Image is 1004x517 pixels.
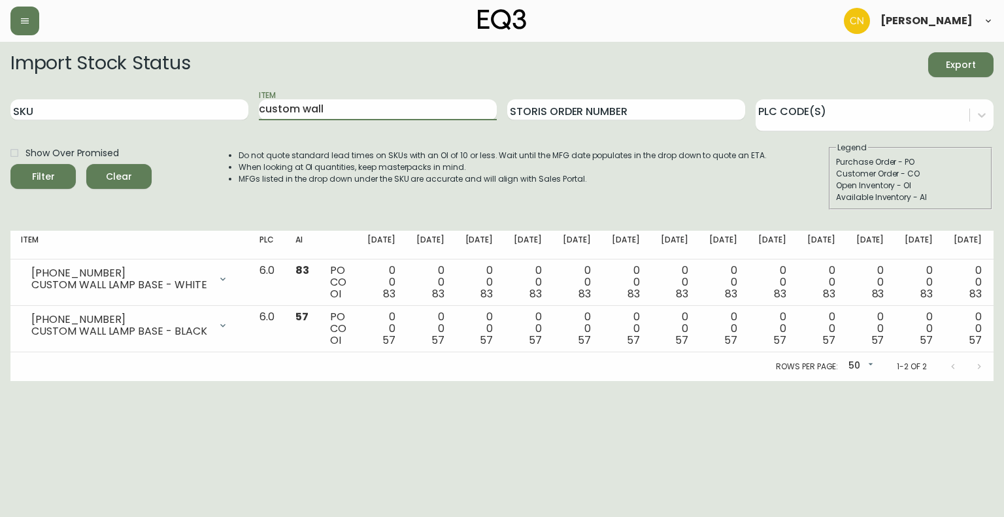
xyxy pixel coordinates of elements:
div: 0 0 [367,265,395,300]
th: [DATE] [552,231,601,259]
th: [DATE] [894,231,943,259]
span: Show Over Promised [25,146,119,160]
span: 83 [872,286,884,301]
img: c84cfeac70e636aa0953565b6890594c [844,8,870,34]
span: OI [330,333,341,348]
span: OI [330,286,341,301]
th: Item [10,231,249,259]
img: logo [478,9,526,30]
div: 0 0 [905,311,933,346]
th: [DATE] [455,231,504,259]
div: CUSTOM WALL LAMP BASE - WHITE [31,279,210,291]
legend: Legend [836,142,868,154]
span: 83 [295,263,309,278]
th: [DATE] [601,231,650,259]
button: Export [928,52,994,77]
span: 83 [529,286,542,301]
button: Filter [10,164,76,189]
div: 0 0 [465,311,494,346]
td: 6.0 [249,306,285,352]
div: 50 [843,356,876,377]
div: 0 0 [709,265,737,300]
div: Customer Order - CO [836,168,985,180]
span: 83 [432,286,444,301]
td: 6.0 [249,259,285,306]
div: 0 0 [807,311,835,346]
div: 0 0 [758,311,786,346]
span: 83 [774,286,786,301]
div: 0 0 [709,311,737,346]
p: Rows per page: [776,361,838,373]
th: [DATE] [943,231,992,259]
th: [DATE] [699,231,748,259]
div: [PHONE_NUMBER] [31,267,210,279]
div: 0 0 [954,265,982,300]
p: 1-2 of 2 [897,361,927,373]
div: 0 0 [416,311,444,346]
div: 0 0 [856,265,884,300]
span: 83 [578,286,591,301]
th: AI [285,231,320,259]
li: MFGs listed in the drop down under the SKU are accurate and will align with Sales Portal. [239,173,767,185]
span: 57 [969,333,982,348]
div: 0 0 [954,311,982,346]
div: 0 0 [807,265,835,300]
div: PO CO [330,265,346,300]
span: 57 [431,333,444,348]
span: 57 [871,333,884,348]
button: Clear [86,164,152,189]
span: 57 [822,333,835,348]
div: 0 0 [416,265,444,300]
div: 0 0 [612,311,640,346]
span: 83 [920,286,933,301]
th: [DATE] [406,231,455,259]
span: 57 [724,333,737,348]
th: [DATE] [748,231,797,259]
div: 0 0 [612,265,640,300]
span: 57 [773,333,786,348]
div: [PHONE_NUMBER]CUSTOM WALL LAMP BASE - WHITE [21,265,239,293]
span: Export [939,57,983,73]
div: 0 0 [758,265,786,300]
div: Purchase Order - PO [836,156,985,168]
li: When looking at OI quantities, keep masterpacks in mind. [239,161,767,173]
div: CUSTOM WALL LAMP BASE - BLACK [31,325,210,337]
span: Clear [97,169,141,185]
div: 0 0 [563,311,591,346]
span: 83 [823,286,835,301]
span: 83 [383,286,395,301]
div: [PHONE_NUMBER]CUSTOM WALL LAMP BASE - BLACK [21,311,239,340]
th: PLC [249,231,285,259]
div: [PHONE_NUMBER] [31,314,210,325]
div: Available Inventory - AI [836,192,985,203]
div: PO CO [330,311,346,346]
span: 57 [529,333,542,348]
h2: Import Stock Status [10,52,190,77]
div: 0 0 [661,265,689,300]
span: 83 [676,286,688,301]
div: 0 0 [661,311,689,346]
span: [PERSON_NAME] [880,16,973,26]
div: 0 0 [514,265,542,300]
th: [DATE] [797,231,846,259]
div: 0 0 [563,265,591,300]
span: 83 [627,286,640,301]
span: 57 [480,333,493,348]
span: 83 [480,286,493,301]
div: 0 0 [905,265,933,300]
div: 0 0 [514,311,542,346]
th: [DATE] [650,231,699,259]
span: 57 [382,333,395,348]
div: Open Inventory - OI [836,180,985,192]
span: 83 [725,286,737,301]
span: 57 [295,309,309,324]
span: 57 [627,333,640,348]
div: 0 0 [856,311,884,346]
div: 0 0 [465,265,494,300]
span: 57 [920,333,933,348]
span: 57 [675,333,688,348]
div: 0 0 [367,311,395,346]
span: 57 [578,333,591,348]
span: 83 [969,286,982,301]
th: [DATE] [846,231,895,259]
